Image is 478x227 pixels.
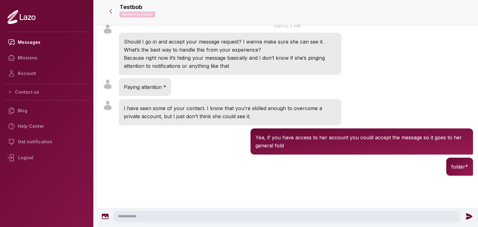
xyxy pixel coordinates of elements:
[5,86,88,98] button: Contact us
[451,163,468,171] p: folder*
[124,46,336,54] p: What’s the best way to handle this from your experience?
[5,134,88,150] a: Get notification
[5,50,88,66] a: Missions
[255,133,468,150] p: Yea, if you have access to her account you could accept the message so it goes to her general fold
[5,118,88,134] a: Help Center
[124,104,336,120] p: I have seen some of your contact. I know that you’re skilled enough to overcome a private account...
[124,38,336,46] p: Should I go in and accept your message request? I wanna make sure she can see it.
[119,3,142,12] p: Testbob
[5,150,88,166] div: Logout
[97,23,478,29] p: [DATE] 2 pm
[124,54,336,70] p: Because right now it’s hiding your message basically and I don’t know if she’s pinging attention ...
[5,66,88,81] a: Account
[5,103,88,118] a: Blog
[119,12,155,17] p: Validated by checker
[102,100,113,111] img: User avatar
[102,79,113,90] img: User avatar
[124,83,166,91] p: Paying attention *
[5,35,88,50] a: Messages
